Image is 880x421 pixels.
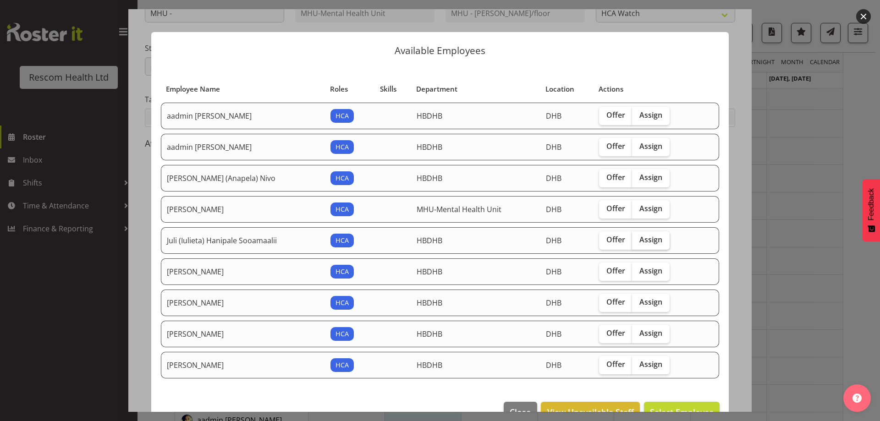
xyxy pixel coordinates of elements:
span: HBDHB [417,235,442,246]
td: [PERSON_NAME] [161,352,325,378]
button: Feedback - Show survey [863,179,880,241]
span: Assign [639,235,662,244]
span: Assign [639,204,662,213]
td: aadmin [PERSON_NAME] [161,134,325,160]
span: HCA [335,142,349,152]
span: Employee Name [166,84,220,94]
span: Offer [606,235,625,244]
span: HCA [335,111,349,121]
span: Offer [606,173,625,182]
span: Location [545,84,574,94]
img: help-xxl-2.png [852,394,862,403]
span: DHB [546,329,561,339]
span: HCA [335,204,349,214]
span: Offer [606,110,625,120]
span: DHB [546,173,561,183]
span: Skills [380,84,396,94]
p: Available Employees [160,46,720,55]
td: aadmin [PERSON_NAME] [161,103,325,129]
td: [PERSON_NAME] [161,321,325,347]
td: [PERSON_NAME] (Anapela) Nivo [161,165,325,191]
span: DHB [546,235,561,246]
span: Assign [639,297,662,306]
span: Offer [606,204,625,213]
span: Roles [330,84,348,94]
span: Assign [639,266,662,275]
span: Offer [606,297,625,306]
span: DHB [546,267,561,277]
span: Close [510,406,531,418]
span: HBDHB [417,173,442,183]
span: Offer [606,266,625,275]
span: HCA [335,329,349,339]
td: [PERSON_NAME] [161,258,325,285]
span: HBDHB [417,298,442,308]
span: Actions [599,84,623,94]
span: HBDHB [417,267,442,277]
span: HBDHB [417,360,442,370]
span: Assign [639,173,662,182]
span: Assign [639,110,662,120]
span: Offer [606,360,625,369]
span: HCA [335,235,349,246]
span: Department [416,84,457,94]
span: Assign [639,360,662,369]
span: MHU-Mental Health Unit [417,204,501,214]
span: DHB [546,204,561,214]
span: HCA [335,267,349,277]
span: Offer [606,328,625,338]
td: Juli (Iulieta) Hanipale Sooamaalii [161,227,325,254]
span: DHB [546,298,561,308]
span: DHB [546,142,561,152]
span: HBDHB [417,329,442,339]
span: HCA [335,298,349,308]
span: HBDHB [417,111,442,121]
span: HCA [335,360,349,370]
span: HCA [335,173,349,183]
span: HBDHB [417,142,442,152]
td: [PERSON_NAME] [161,196,325,223]
span: Assign [639,142,662,151]
span: Select Employee [650,406,714,417]
span: DHB [546,360,561,370]
span: View Unavailable Staff [547,406,634,418]
span: DHB [546,111,561,121]
span: Offer [606,142,625,151]
td: [PERSON_NAME] [161,290,325,316]
span: Feedback [867,188,875,220]
span: Assign [639,328,662,338]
